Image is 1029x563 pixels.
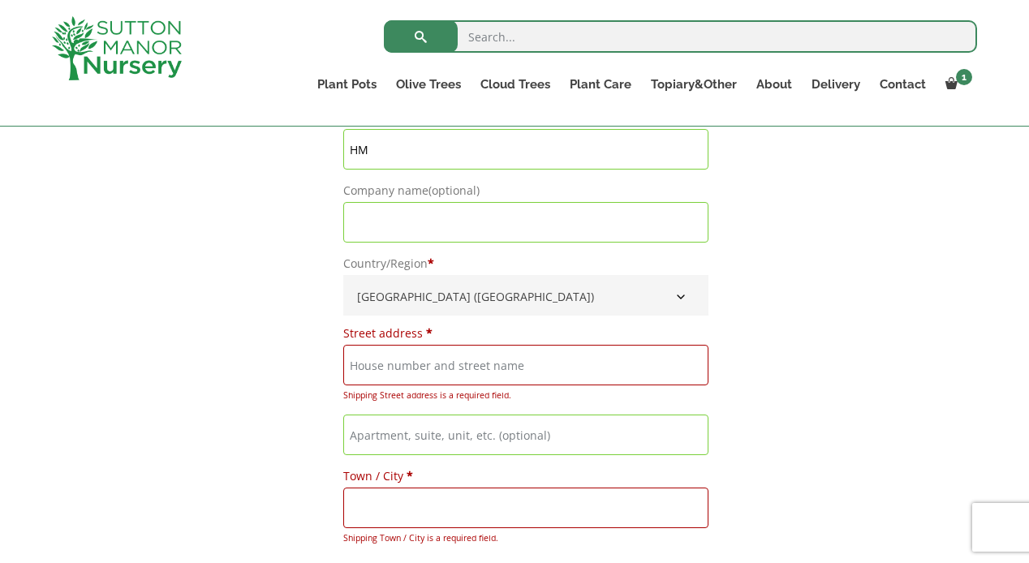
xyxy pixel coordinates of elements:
a: Plant Care [560,73,641,96]
p: Shipping Street address is a required field. [343,385,708,405]
a: Cloud Trees [471,73,560,96]
input: House number and street name [343,345,708,385]
a: Delivery [802,73,870,96]
span: Country/Region [343,275,708,316]
label: Street address [343,322,708,345]
span: (optional) [428,183,480,198]
a: About [747,73,802,96]
a: Contact [870,73,936,96]
label: Company name [343,179,708,202]
a: Topiary&Other [641,73,747,96]
span: United Kingdom (UK) [351,283,700,310]
a: 1 [936,73,977,96]
input: Search... [384,20,977,53]
span: 1 [956,69,972,85]
img: logo [52,16,182,80]
p: Shipping Town / City is a required field. [343,528,708,548]
label: Country/Region [343,252,708,275]
a: Olive Trees [386,73,471,96]
label: Town / City [343,465,708,488]
a: Plant Pots [308,73,386,96]
input: Apartment, suite, unit, etc. (optional) [343,415,708,455]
